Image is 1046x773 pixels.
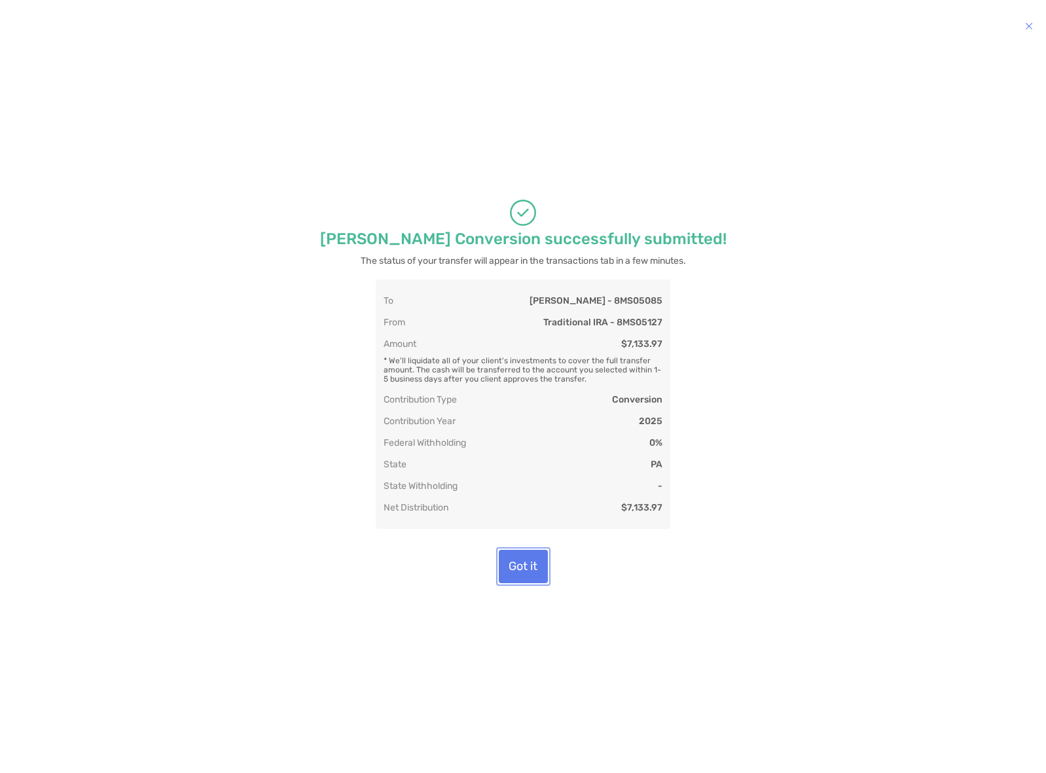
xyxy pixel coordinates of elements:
div: - [658,480,662,492]
div: Contribution Type [384,394,457,405]
div: Conversion [612,394,662,405]
div: 2025 [639,416,662,427]
div: * We'll liquidate all of your client's investments to cover the full transfer amount. The cash wi... [384,350,662,384]
div: Federal Withholding [384,437,466,448]
div: To [384,295,393,306]
p: The status of your transfer will appear in the transactions tab in a few minutes. [361,253,686,269]
div: $7,133.97 [621,338,662,350]
div: Traditional IRA - 8MS05127 [543,317,662,328]
div: From [384,317,405,328]
div: Amount [384,338,416,350]
div: Net Distribution [384,502,448,513]
div: [PERSON_NAME] - 8MS05085 [530,295,662,306]
div: PA [651,459,662,470]
div: State [384,459,406,470]
div: $7,133.97 [621,502,662,513]
div: 0% [649,437,662,448]
p: [PERSON_NAME] Conversion successfully submitted! [320,231,727,247]
button: Got it [499,550,548,583]
div: Contribution Year [384,416,456,427]
div: State Withholding [384,480,458,492]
